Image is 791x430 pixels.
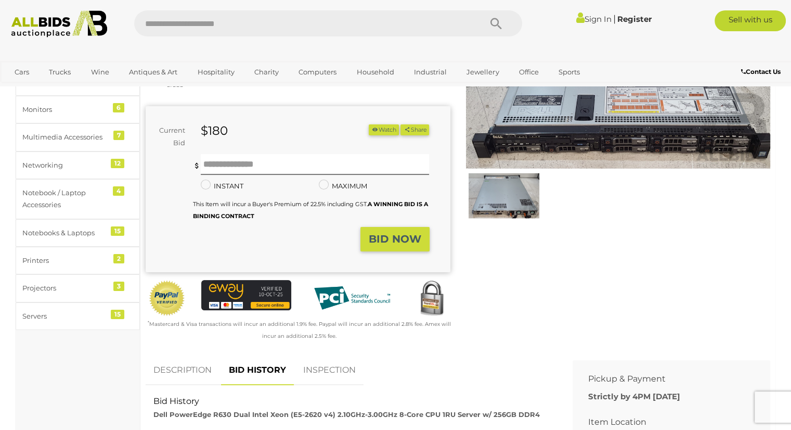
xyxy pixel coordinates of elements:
[588,374,739,384] h2: Pickup & Payment
[153,410,540,419] strong: Dell PowerEdge R630 Dual Intel Xeon (E5-2620 v4) 2.10GHz-3.00GHz 8-Core CPU 1RU Server w/ 256GB DDR4
[319,180,367,192] label: MAXIMUM
[122,64,184,81] a: Antiques & Art
[22,159,108,171] div: Networking
[613,13,615,24] span: |
[295,355,364,386] a: INSPECTION
[292,64,343,81] a: Computers
[16,274,140,302] a: Projectors 3
[113,186,124,196] div: 4
[307,280,397,316] img: PCI DSS compliant
[413,280,450,318] img: Secured by Rapid SSL
[22,104,108,116] div: Monitors
[350,64,401,81] a: Household
[552,64,587,81] a: Sports
[512,64,546,81] a: Office
[201,180,243,192] label: INSTANT
[22,310,108,322] div: Servers
[576,14,611,24] a: Sign In
[8,81,95,98] a: [GEOGRAPHIC_DATA]
[16,219,140,247] a: Notebooks & Laptops 15
[460,64,505,81] a: Jewellery
[113,103,124,112] div: 6
[113,131,124,140] div: 7
[360,227,430,251] button: BID NOW
[22,282,108,294] div: Projectors
[16,302,140,330] a: Servers 15
[201,123,228,138] strong: $180
[470,10,522,36] button: Search
[201,280,292,310] img: eWAY Payment Gateway
[22,131,108,143] div: Multimedia Accessories
[22,187,108,211] div: Notebook / Laptop Accessories
[22,227,108,239] div: Notebooks & Laptops
[588,418,739,427] h2: Item Location
[146,355,219,386] a: DESCRIPTION
[16,96,140,123] a: Monitors 6
[16,247,140,274] a: Printers 2
[369,233,421,245] strong: BID NOW
[193,200,428,220] small: This Item will incur a Buyer's Premium of 22.5% including GST.
[469,173,539,219] img: Dell PowerEdge R630 Dual Intel Xeon (E5-2620 v4) 2.10GHz-3.00GHz 8-Core CPU 1RU Server w/ 256GB DDR4
[369,124,399,135] li: Watch this item
[113,254,124,263] div: 2
[715,10,786,31] a: Sell with us
[16,151,140,179] a: Networking 12
[113,282,124,291] div: 3
[741,68,781,75] b: Contact Us
[16,179,140,219] a: Notebook / Laptop Accessories 4
[42,64,77,81] a: Trucks
[617,14,651,24] a: Register
[84,64,116,81] a: Wine
[407,64,453,81] a: Industrial
[146,124,193,149] div: Current Bid
[148,280,186,317] img: Official PayPal Seal
[111,159,124,168] div: 12
[369,124,399,135] button: Watch
[111,226,124,236] div: 15
[8,64,36,81] a: Cars
[400,124,429,135] button: Share
[193,200,428,220] b: A WINNING BID IS A BINDING CONTRACT
[191,64,241,81] a: Hospitality
[248,64,286,81] a: Charity
[111,310,124,319] div: 15
[153,397,549,406] h2: Bid History
[16,123,140,151] a: Multimedia Accessories 7
[6,10,113,37] img: Allbids.com.au
[741,66,783,78] a: Contact Us
[22,255,108,267] div: Printers
[148,321,451,339] small: Mastercard & Visa transactions will incur an additional 1.9% fee. Paypal will incur an additional...
[588,391,680,401] b: Strictly by 4PM [DATE]
[221,355,294,386] a: BID HISTORY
